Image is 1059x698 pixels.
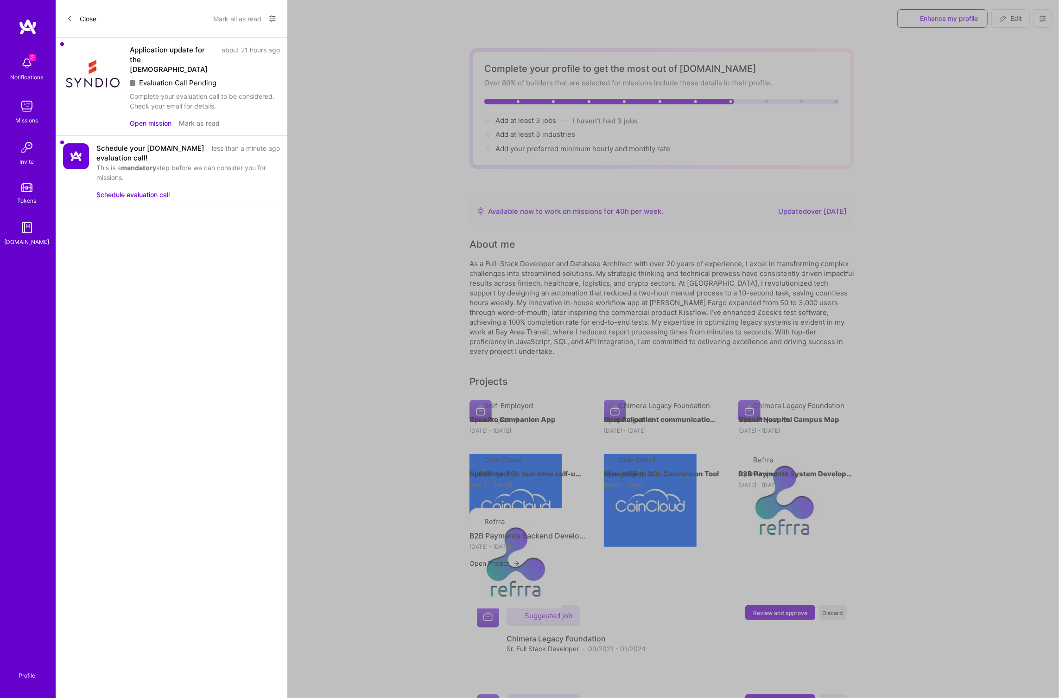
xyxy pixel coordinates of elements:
[18,196,37,205] div: Tokens
[130,45,216,74] div: Application update for the [DEMOGRAPHIC_DATA]
[222,45,280,74] div: about 21 hours ago
[21,183,32,192] img: tokens
[18,218,36,237] img: guide book
[29,54,36,61] span: 2
[121,164,156,172] b: mandatory
[212,143,280,163] div: less than a minute ago
[96,190,170,199] button: Schedule evaluation call
[20,157,34,166] div: Invite
[16,115,38,125] div: Missions
[19,671,35,679] div: Profile
[179,118,220,128] button: Mark as read
[18,54,36,72] img: bell
[96,143,206,163] div: Schedule your [DOMAIN_NAME] evaluation call!
[67,11,96,26] button: Close
[130,91,280,111] div: Complete your evaluation call to be considered. Check your email for details.
[213,11,261,26] button: Mark all as read
[96,163,280,182] div: This is a step before we can consider you for missions.
[63,143,89,169] img: Company Logo
[15,661,38,679] a: Profile
[11,72,44,82] div: Notifications
[63,45,122,104] img: Company Logo
[5,237,50,247] div: [DOMAIN_NAME]
[18,97,36,115] img: teamwork
[130,118,171,128] button: Open mission
[130,78,280,88] div: Evaluation Call Pending
[19,19,37,35] img: logo
[18,138,36,157] img: Invite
